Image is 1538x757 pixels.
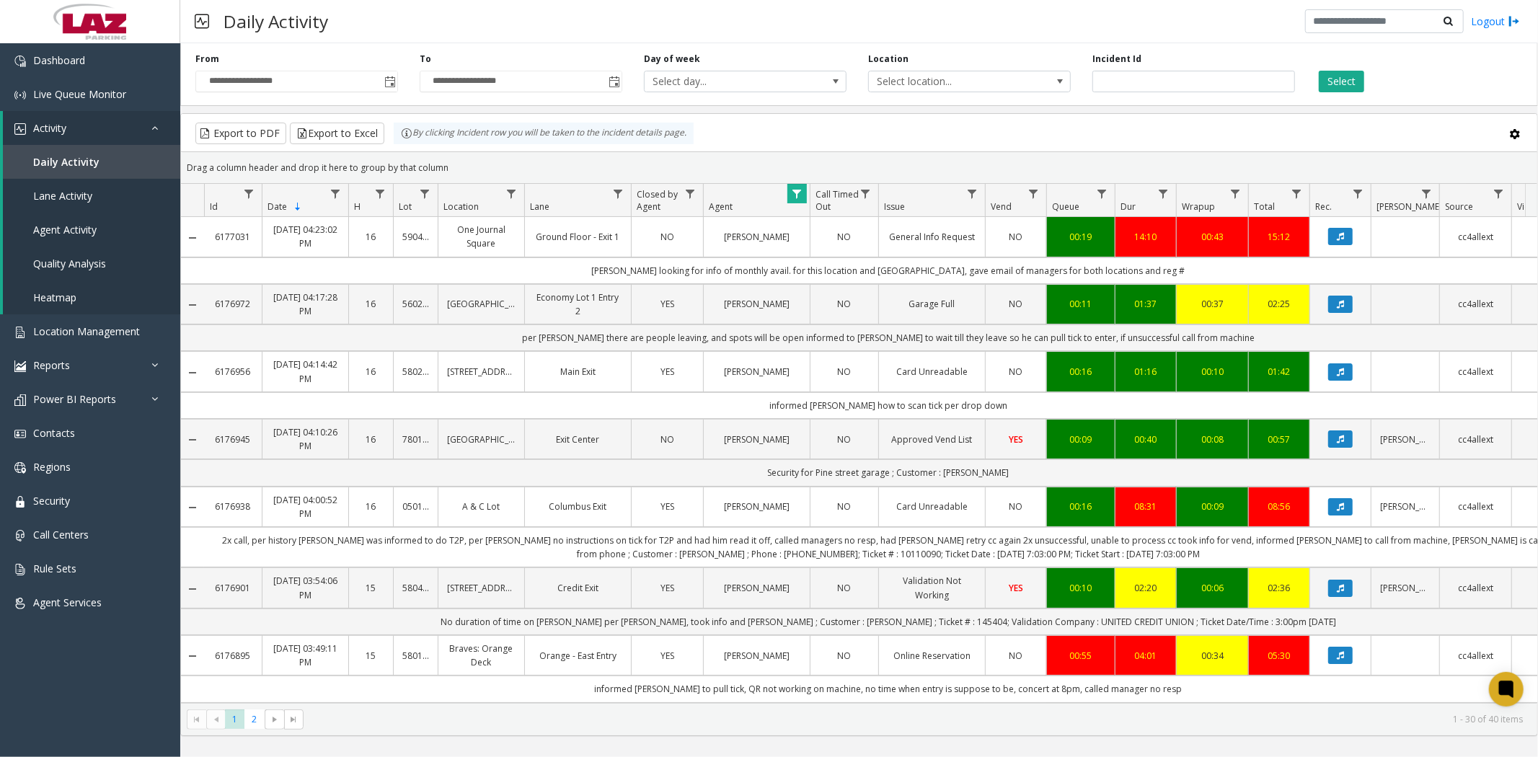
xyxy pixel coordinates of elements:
[645,71,805,92] span: Select day...
[1009,433,1023,446] span: YES
[1417,184,1436,203] a: Parker Filter Menu
[402,500,429,513] a: 050127
[358,433,384,446] a: 16
[1124,581,1167,595] div: 02:20
[1185,649,1239,663] a: 00:34
[868,53,909,66] label: Location
[33,257,106,270] span: Quality Analysis
[181,650,204,662] a: Collapse Details
[358,230,384,244] a: 16
[14,462,26,474] img: 'icon'
[1182,200,1215,213] span: Wrapup
[399,200,412,213] span: Lot
[14,56,26,67] img: 'icon'
[1258,365,1301,378] a: 01:42
[712,297,801,311] a: [PERSON_NAME]
[1348,184,1368,203] a: Rec. Filter Menu
[195,123,286,144] button: Export to PDF
[1124,649,1167,663] div: 04:01
[1185,230,1239,244] a: 00:43
[994,581,1038,595] a: YES
[394,123,694,144] div: By clicking Incident row you will be taken to the incident details page.
[712,433,801,446] a: [PERSON_NAME]
[381,71,397,92] span: Toggle popup
[1154,184,1173,203] a: Dur Filter Menu
[1056,297,1106,311] a: 00:11
[312,713,1523,725] kendo-pager-info: 1 - 30 of 40 items
[869,71,1030,92] span: Select location...
[402,433,429,446] a: 780115
[1254,200,1275,213] span: Total
[447,223,516,250] a: One Journal Square
[33,494,70,508] span: Security
[1056,649,1106,663] a: 00:55
[856,184,875,203] a: Call Timed Out Filter Menu
[502,184,521,203] a: Location Filter Menu
[402,365,429,378] a: 580298
[402,581,429,595] a: 580413
[443,200,479,213] span: Location
[14,496,26,508] img: 'icon'
[213,230,253,244] a: 6177031
[1056,581,1106,595] a: 00:10
[819,500,870,513] a: NO
[271,425,340,453] a: [DATE] 04:10:26 PM
[991,200,1012,213] span: Vend
[1124,433,1167,446] a: 00:40
[640,500,694,513] a: YES
[888,574,976,601] a: Validation Not Working
[402,297,429,311] a: 560271
[402,649,429,663] a: 580121
[1052,200,1079,213] span: Queue
[358,500,384,513] a: 16
[447,365,516,378] a: [STREET_ADDRESS]
[1056,365,1106,378] div: 00:16
[1092,184,1112,203] a: Queue Filter Menu
[358,297,384,311] a: 16
[712,500,801,513] a: [PERSON_NAME]
[888,297,976,311] a: Garage Full
[888,365,976,378] a: Card Unreadable
[660,433,674,446] span: NO
[816,188,859,213] span: Call Timed Out
[290,123,384,144] button: Export to Excel
[1009,298,1023,310] span: NO
[3,213,180,247] a: Agent Activity
[1056,433,1106,446] div: 00:09
[1376,200,1442,213] span: [PERSON_NAME]
[33,562,76,575] span: Rule Sets
[709,200,733,213] span: Agent
[447,581,516,595] a: [STREET_ADDRESS]
[1124,230,1167,244] a: 14:10
[181,299,204,311] a: Collapse Details
[712,581,801,595] a: [PERSON_NAME]
[33,223,97,236] span: Agent Activity
[1319,71,1364,92] button: Select
[1124,365,1167,378] div: 01:16
[33,528,89,541] span: Call Centers
[1449,581,1503,595] a: cc4allext
[244,709,264,729] span: Page 2
[1124,500,1167,513] a: 08:31
[371,184,390,203] a: H Filter Menu
[33,121,66,135] span: Activity
[402,230,429,244] a: 590486
[14,360,26,372] img: 'icon'
[1258,649,1301,663] a: 05:30
[14,123,26,135] img: 'icon'
[1258,230,1301,244] a: 15:12
[1092,53,1141,66] label: Incident Id
[271,574,340,601] a: [DATE] 03:54:06 PM
[1449,500,1503,513] a: cc4allext
[1449,433,1503,446] a: cc4allext
[33,53,85,67] span: Dashboard
[1258,433,1301,446] a: 00:57
[660,231,674,243] span: NO
[225,709,244,729] span: Page 1
[447,500,516,513] a: A & C Lot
